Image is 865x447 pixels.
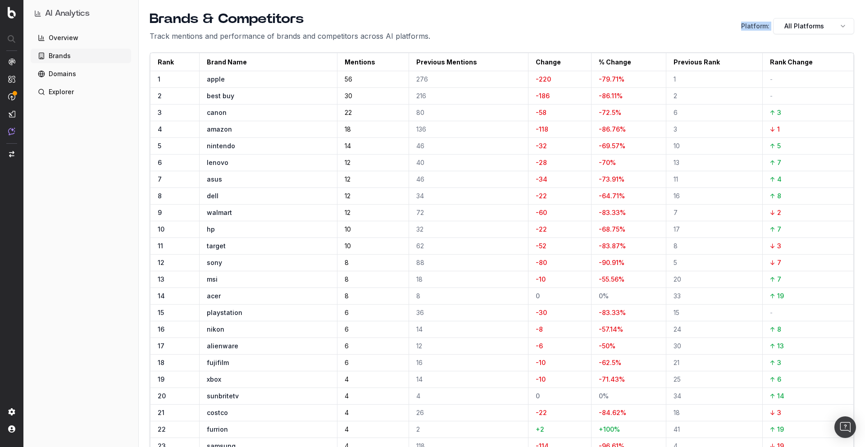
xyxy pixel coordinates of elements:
[199,238,337,255] td: target
[199,105,337,121] td: canon
[337,288,409,305] td: 8
[599,275,624,283] span: -55.56 %
[199,288,337,305] td: acer
[536,425,544,433] span: + 2
[770,309,773,316] span: -
[770,409,781,416] span: ↓ 3
[8,58,15,65] img: Analytics
[599,125,626,133] span: -86.76 %
[199,371,337,388] td: xbox
[409,421,528,438] td: 2
[337,388,409,405] td: 4
[409,388,528,405] td: 4
[337,421,409,438] td: 4
[770,142,781,150] span: ↑ 5
[337,105,409,121] td: 22
[199,71,337,88] td: apple
[666,238,762,255] td: 8
[199,121,337,138] td: amazon
[337,255,409,271] td: 8
[536,409,547,416] span: -22
[150,53,200,71] th: Rank
[773,18,854,34] button: All Platforms
[599,92,623,100] span: -86.11 %
[666,221,762,238] td: 17
[599,192,625,200] span: -64.71 %
[150,321,200,338] td: 16
[666,371,762,388] td: 25
[536,309,547,316] span: -30
[770,75,773,83] span: -
[599,242,626,250] span: -83.87 %
[666,205,762,221] td: 7
[666,271,762,288] td: 20
[666,388,762,405] td: 34
[409,355,528,371] td: 16
[599,375,625,383] span: -71.43 %
[599,109,621,116] span: -72.5 %
[150,255,200,271] td: 12
[536,192,547,200] span: -22
[31,67,131,81] a: Domains
[199,421,337,438] td: furrion
[199,255,337,271] td: sony
[337,88,409,105] td: 30
[599,359,621,366] span: -62.5 %
[150,238,200,255] td: 11
[666,138,762,155] td: 10
[409,338,528,355] td: 12
[599,325,623,333] span: -57.14 %
[666,288,762,305] td: 33
[337,405,409,421] td: 4
[536,125,548,133] span: -118
[666,53,762,71] th: Previous Rank
[666,421,762,438] td: 41
[409,188,528,205] td: 34
[599,259,624,266] span: -90.91 %
[770,425,784,433] span: ↑ 19
[666,121,762,138] td: 3
[8,408,15,415] img: Setting
[599,209,626,216] span: -83.33 %
[409,105,528,121] td: 80
[536,225,547,233] span: -22
[599,225,625,233] span: -68.75 %
[337,371,409,388] td: 4
[150,188,200,205] td: 8
[150,105,200,121] td: 3
[599,142,625,150] span: -69.57 %
[8,128,15,135] img: Assist
[199,321,337,338] td: nikon
[599,159,616,166] span: -70 %
[666,321,762,338] td: 24
[666,405,762,421] td: 18
[337,155,409,171] td: 12
[666,188,762,205] td: 16
[834,416,856,438] div: Open Intercom Messenger
[536,92,550,100] span: -186
[8,7,16,18] img: Botify logo
[337,271,409,288] td: 8
[770,342,784,350] span: ↑ 13
[770,125,780,133] span: ↓ 1
[770,325,781,333] span: ↑ 8
[337,221,409,238] td: 10
[150,405,200,421] td: 21
[599,292,609,300] span: 0 %
[536,342,543,350] span: -6
[409,305,528,321] td: 36
[770,209,781,216] span: ↓ 2
[536,242,546,250] span: -52
[199,155,337,171] td: lenovo
[409,155,528,171] td: 40
[409,321,528,338] td: 14
[150,338,200,355] td: 17
[770,292,784,300] span: ↑ 19
[199,221,337,238] td: hp
[666,338,762,355] td: 30
[337,305,409,321] td: 6
[763,53,854,71] th: Rank Change
[666,155,762,171] td: 13
[409,138,528,155] td: 46
[199,171,337,188] td: asus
